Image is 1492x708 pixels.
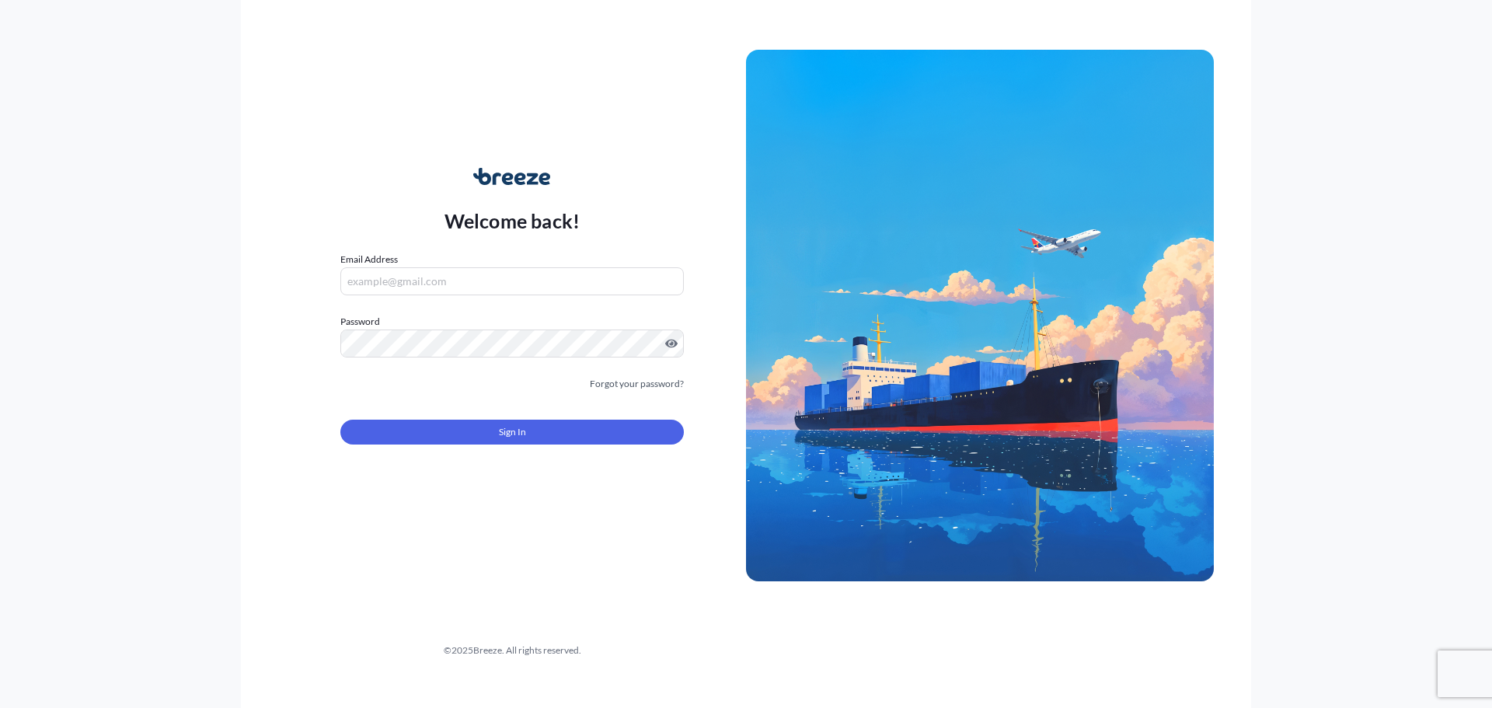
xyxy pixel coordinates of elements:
p: Welcome back! [444,208,580,233]
span: Sign In [499,424,526,440]
label: Email Address [340,252,398,267]
input: example@gmail.com [340,267,684,295]
button: Sign In [340,420,684,445]
label: Password [340,314,684,330]
button: Show password [665,337,678,350]
img: Ship illustration [746,50,1214,581]
div: © 2025 Breeze. All rights reserved. [278,643,746,658]
a: Forgot your password? [590,376,684,392]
